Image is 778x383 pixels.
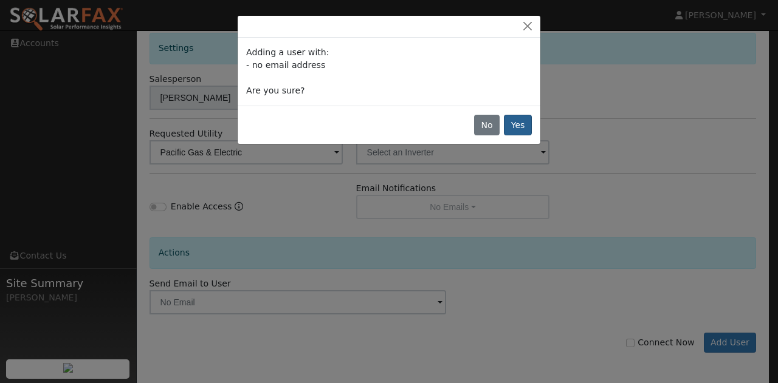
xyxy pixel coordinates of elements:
[246,86,305,95] span: Are you sure?
[519,20,536,33] button: Close
[246,60,325,70] span: - no email address
[474,115,500,135] button: No
[504,115,532,135] button: Yes
[246,47,329,57] span: Adding a user with:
